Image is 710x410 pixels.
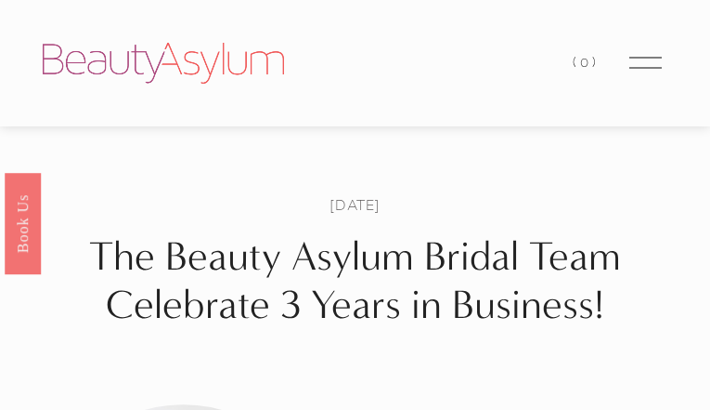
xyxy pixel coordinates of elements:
img: Beauty Asylum | Bridal Hair &amp; Makeup Charlotte &amp; Atlanta [43,43,284,84]
a: 0 items in cart [573,50,599,75]
h1: The Beauty Asylum Bridal Team Celebrate 3 Years in Business! [43,232,667,330]
span: ) [592,54,600,71]
span: 0 [580,54,592,71]
span: [DATE] [329,194,381,215]
span: ( [573,54,580,71]
a: Book Us [5,172,41,273]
